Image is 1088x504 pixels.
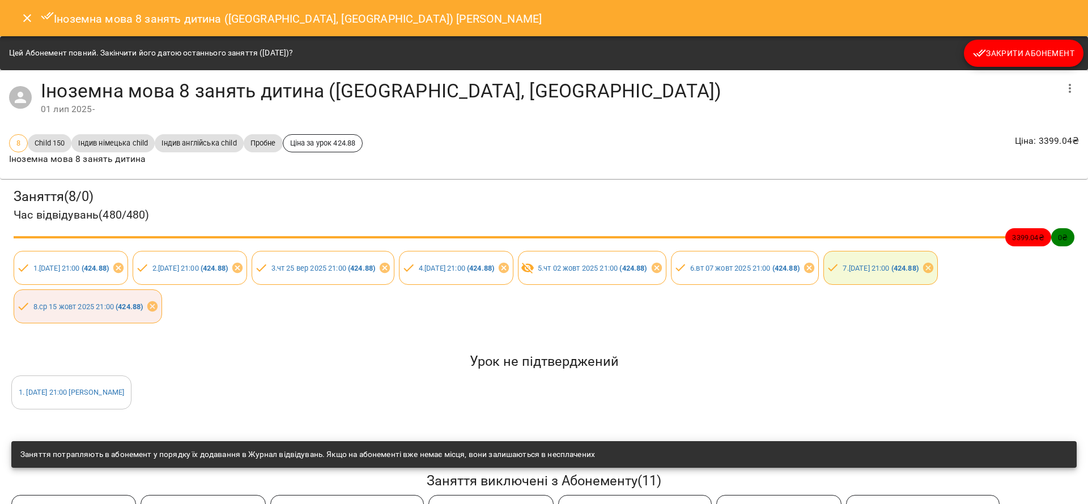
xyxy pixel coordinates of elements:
div: Заняття потрапляють в абонемент у порядку їх додавання в Журнал відвідувань. Якщо на абонементі в... [20,445,595,465]
b: ( 424.88 ) [467,264,494,272]
div: 01 лип 2025 - [41,102,1056,116]
b: ( 424.88 ) [116,302,143,311]
b: ( 424.88 ) [201,264,228,272]
b: ( 424.88 ) [82,264,109,272]
span: Пробне [244,138,283,148]
h4: Іноземна мова 8 занять дитина ([GEOGRAPHIC_DATA], [GEOGRAPHIC_DATA]) [41,79,1056,102]
h5: Урок не підтверджений [11,353,1077,370]
a: 3.чт 25 вер 2025 21:00 (424.88) [271,264,376,272]
h4: Час відвідувань ( 480 / 480 ) [14,206,1074,224]
b: ( 424.88 ) [348,264,375,272]
button: Закрити Абонемент [964,40,1083,67]
a: 5.чт 02 жовт 2025 21:00 (424.88) [538,264,647,272]
a: 6.вт 07 жовт 2025 21:00 (424.88) [690,264,800,272]
h5: Заняття виключені з Абонементу ( 11 ) [11,472,1077,490]
a: 4.[DATE] 21:00 (424.88) [419,264,494,272]
span: 0 ₴ [1051,232,1074,243]
button: Close [14,5,41,32]
b: ( 424.88 ) [891,264,919,272]
span: Закрити Абонемент [973,46,1074,60]
h6: Іноземна мова 8 занять дитина ([GEOGRAPHIC_DATA], [GEOGRAPHIC_DATA]) [PERSON_NAME] [41,9,542,28]
span: Ціна за урок 424.88 [283,138,363,148]
div: 6.вт 07 жовт 2025 21:00 (424.88) [671,251,819,285]
div: 3.чт 25 вер 2025 21:00 (424.88) [252,251,394,285]
div: 7.[DATE] 21:00 (424.88) [823,251,938,285]
a: 7.[DATE] 21:00 (424.88) [843,264,918,272]
span: 3399.04 ₴ [1005,232,1051,243]
p: Ціна : 3399.04 ₴ [1015,134,1079,148]
b: ( 424.88 ) [772,264,800,272]
div: 8.ср 15 жовт 2025 21:00 (424.88) [14,289,162,323]
div: 4.[DATE] 21:00 (424.88) [399,251,513,285]
div: 2.[DATE] 21:00 (424.88) [133,251,247,285]
a: 2.[DATE] 21:00 (424.88) [152,264,228,272]
h3: Заняття ( 8 / 0 ) [14,188,1074,206]
span: 8 [10,138,27,148]
div: 1.[DATE] 21:00 (424.88) [14,251,128,285]
a: 1.[DATE] 21:00 (424.88) [33,264,109,272]
span: Індив німецька child [71,138,155,148]
p: Іноземна мова 8 занять дитина [9,152,363,166]
a: 1. [DATE] 21:00 [PERSON_NAME] [19,388,124,396]
span: Child 150 [28,138,71,148]
b: ( 424.88 ) [619,264,647,272]
div: Цей Абонемент повний. Закінчити його датою останнього заняття ([DATE])? [9,43,293,63]
div: 5.чт 02 жовт 2025 21:00 (424.88) [518,251,666,285]
a: 8.ср 15 жовт 2025 21:00 (424.88) [33,302,143,311]
span: Індив англійська child [155,138,243,148]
